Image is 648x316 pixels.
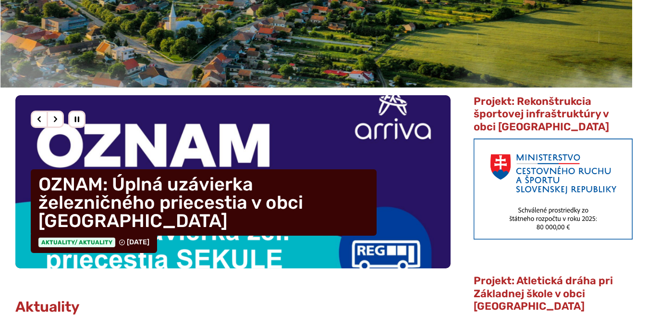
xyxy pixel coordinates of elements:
h3: Aktuality [15,299,80,315]
img: min-cras.png [474,139,633,239]
span: Projekt: Rekonštrukcia športovej infraštruktúry v obci [GEOGRAPHIC_DATA] [474,95,609,133]
div: Pozastaviť pohyb slajdera [68,111,86,128]
h4: OZNAM: Úplná uzávierka železničného priecestia v obci [GEOGRAPHIC_DATA] [31,169,377,236]
span: Projekt: Atletická dráha pri Základnej škole v obci [GEOGRAPHIC_DATA] [474,274,613,313]
div: Predošlý slajd [31,111,48,128]
div: Nasledujúci slajd [47,111,64,128]
span: [DATE] [127,238,149,246]
span: Aktuality [38,238,115,247]
a: OZNAM: Úplná uzávierka železničného priecestia v obci [GEOGRAPHIC_DATA] Aktuality/ Aktuality [DATE] [15,95,451,268]
span: / Aktuality [74,239,112,246]
div: 4 / 8 [15,95,451,268]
